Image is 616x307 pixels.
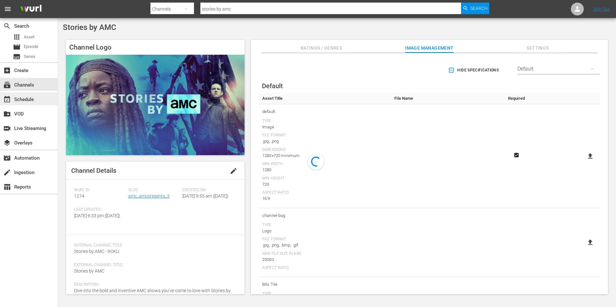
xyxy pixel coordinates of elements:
span: Channel Details [71,167,116,174]
span: Slug: [128,188,179,193]
span: Create [3,67,11,74]
span: 1214 [74,193,84,199]
span: default [262,107,388,116]
span: Episode [24,43,38,50]
span: Image Management [405,44,454,52]
div: .jpg, .png [262,138,388,144]
span: Wurl ID: [74,188,125,193]
span: [DATE] 6:33 pm ([DATE]) [74,213,120,218]
div: Type [262,223,388,228]
h4: Channel Logo [66,40,245,55]
div: Dimensions [262,147,388,153]
span: VOD [3,110,11,118]
span: Episode [13,43,21,51]
span: Automation [3,154,11,162]
span: Schedule [3,96,11,103]
span: [DATE] 9:55 am ([DATE]) [182,193,228,199]
div: Logo [262,228,388,234]
button: Hide Specifications [447,61,501,79]
span: Reports [3,183,11,191]
span: Live Streaming [3,125,11,132]
th: Required [503,93,530,104]
div: Min Height [262,176,388,181]
span: Created On: [182,188,233,193]
span: edit [230,167,237,175]
th: Asset Title [259,93,391,104]
div: Type [262,119,388,124]
span: Description: [74,282,233,287]
span: Settings [514,44,562,52]
div: Aspect Ratio [262,190,388,195]
span: Default [262,82,283,90]
span: Hide Specifications [449,67,499,74]
div: 1280x720 minimum [262,153,388,159]
span: Search [3,22,11,30]
span: Stories by AMC - ROKU [74,249,119,254]
div: 1280 [262,167,388,173]
div: Type [262,292,388,297]
svg: Required [513,152,520,158]
span: Asset [13,33,21,41]
span: Ratings / Genres [297,44,345,52]
div: Image [262,124,388,130]
th: File Name [391,93,502,104]
span: Stories by AMC [63,23,116,32]
img: ans4CAIJ8jUAAAAAAAAAAAAAAAAAAAAAAAAgQb4GAAAAAAAAAAAAAAAAAAAAAAAAJMjXAAAAAAAAAAAAAAAAAAAAAAAAgAT5G... [15,2,46,17]
span: Dive into the bold and inventive AMC shows you’ve come to love with Stories by AMC. Get access to... [74,288,232,300]
div: File Format [262,133,388,138]
span: Series [13,53,21,60]
div: 25000 [262,256,388,263]
span: channel-bug [262,211,388,220]
a: amc_amcpresents_3 [128,193,169,199]
div: File Format [262,237,388,242]
span: Stories by AMC [74,268,104,274]
button: Search [461,3,489,14]
span: Internal Channel Title: [74,243,233,248]
span: Series [24,53,35,60]
div: 720 [262,181,388,188]
span: Overlays [3,139,11,147]
button: edit [226,163,241,179]
span: Last Updated: [74,207,125,212]
div: Min Width [262,162,388,167]
span: Channels [3,81,11,89]
span: Bits Tile [262,280,388,289]
span: Asset [24,34,34,40]
span: menu [4,5,12,13]
span: Search [470,3,487,14]
span: Ingestion [3,169,11,176]
div: Default [517,60,600,78]
span: External Channel Title: [74,263,233,268]
div: 16:9 [262,195,388,202]
img: Stories by AMC [66,55,245,155]
a: Sign Out [593,6,610,12]
div: Aspect Ratio [262,265,388,271]
div: Max File Size In Kbs [262,251,388,256]
div: .jpg, .png, .bmp, .gif [262,242,388,248]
